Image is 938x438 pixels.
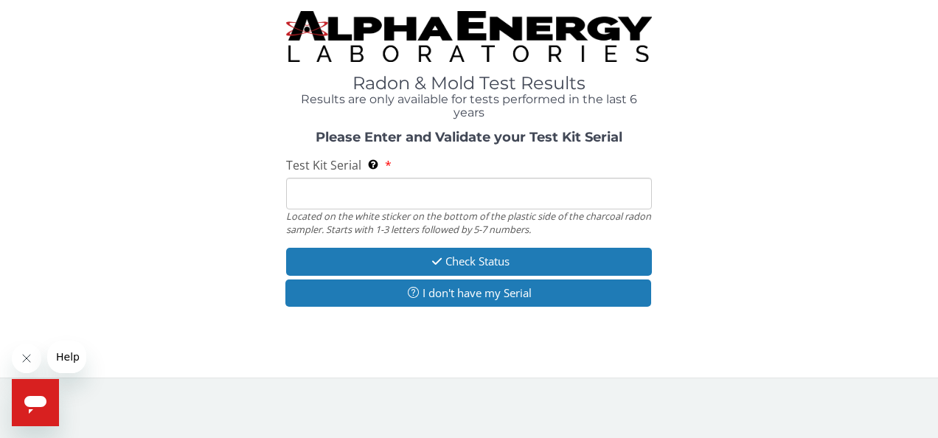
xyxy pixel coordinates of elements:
[286,157,361,173] span: Test Kit Serial
[285,279,652,307] button: I don't have my Serial
[12,344,41,373] iframe: Close message
[286,209,653,237] div: Located on the white sticker on the bottom of the plastic side of the charcoal radon sampler. Sta...
[12,379,59,426] iframe: Button to launch messaging window
[286,93,653,119] h4: Results are only available for tests performed in the last 6 years
[316,129,622,145] strong: Please Enter and Validate your Test Kit Serial
[286,74,653,93] h1: Radon & Mold Test Results
[47,341,86,373] iframe: Message from company
[286,11,653,62] img: TightCrop.jpg
[286,248,653,275] button: Check Status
